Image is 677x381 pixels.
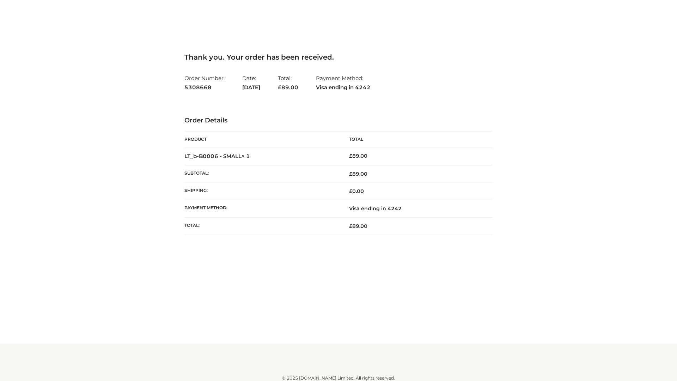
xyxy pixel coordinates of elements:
span: £ [349,188,352,194]
li: Date: [242,72,260,93]
th: Subtotal: [184,165,338,182]
bdi: 0.00 [349,188,364,194]
th: Shipping: [184,183,338,200]
h3: Order Details [184,117,493,125]
strong: LT_b-B0006 - SMALL [184,153,250,159]
td: Visa ending in 4242 [338,200,493,217]
strong: × 1 [242,153,250,159]
th: Total: [184,217,338,235]
span: 89.00 [349,223,367,229]
h3: Thank you. Your order has been received. [184,53,493,61]
strong: 5308668 [184,83,225,92]
th: Product [184,132,338,147]
li: Order Number: [184,72,225,93]
bdi: 89.00 [349,153,367,159]
strong: Visa ending in 4242 [316,83,371,92]
span: £ [278,84,281,91]
span: £ [349,223,352,229]
span: £ [349,153,352,159]
th: Payment method: [184,200,338,217]
li: Payment Method: [316,72,371,93]
span: £ [349,171,352,177]
strong: [DATE] [242,83,260,92]
span: 89.00 [278,84,298,91]
span: 89.00 [349,171,367,177]
li: Total: [278,72,298,93]
th: Total [338,132,493,147]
